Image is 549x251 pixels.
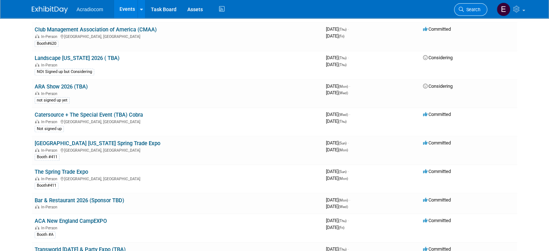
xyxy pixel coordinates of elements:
[339,120,347,124] span: (Thu)
[35,147,320,153] div: [GEOGRAPHIC_DATA], [GEOGRAPHIC_DATA]
[35,218,107,224] a: ACA New England CampEXPO
[326,83,350,89] span: [DATE]
[35,112,143,118] a: Catersource + The Special Event (TBA) Cobra
[339,113,348,117] span: (Wed)
[339,219,347,223] span: (Thu)
[35,83,88,90] a: ARA Show 2026 (TBA)
[35,205,39,208] img: In-Person Event
[339,91,348,95] span: (Wed)
[41,63,60,68] span: In-Person
[326,62,347,67] span: [DATE]
[423,55,453,60] span: Considering
[423,169,451,174] span: Committed
[35,97,70,104] div: not signed up yet
[326,204,348,209] span: [DATE]
[32,6,68,13] img: ExhibitDay
[35,63,39,66] img: In-Person Event
[339,34,344,38] span: (Fri)
[35,182,58,189] div: Booth#411
[35,126,64,132] div: Not signed up
[35,177,39,180] img: In-Person Event
[349,83,350,89] span: -
[339,27,347,31] span: (Thu)
[326,218,349,223] span: [DATE]
[454,3,487,16] a: Search
[35,169,88,175] a: The Spring Trade Expo
[35,231,56,238] div: Booth #A
[41,205,60,209] span: In-Person
[326,225,344,230] span: [DATE]
[326,118,347,124] span: [DATE]
[423,140,451,146] span: Committed
[41,120,60,124] span: In-Person
[339,198,348,202] span: (Mon)
[41,34,60,39] span: In-Person
[423,26,451,32] span: Committed
[349,112,350,117] span: -
[339,56,347,60] span: (Thu)
[35,148,39,152] img: In-Person Event
[339,63,347,67] span: (Thu)
[348,218,349,223] span: -
[326,112,350,117] span: [DATE]
[35,55,119,61] a: Landscape [US_STATE] 2026 ( TBA)
[326,140,349,146] span: [DATE]
[35,26,157,33] a: Club Management Association of America (CMAA)
[497,3,510,16] img: Elizabeth Martinez
[339,141,347,145] span: (Sun)
[464,7,480,12] span: Search
[326,26,349,32] span: [DATE]
[349,197,350,203] span: -
[35,176,320,181] div: [GEOGRAPHIC_DATA], [GEOGRAPHIC_DATA]
[326,55,349,60] span: [DATE]
[348,26,349,32] span: -
[339,177,348,181] span: (Mon)
[326,176,348,181] span: [DATE]
[339,148,348,152] span: (Mon)
[41,148,60,153] span: In-Person
[35,226,39,229] img: In-Person Event
[339,170,347,174] span: (Sun)
[35,40,58,47] div: Booth#620
[326,169,349,174] span: [DATE]
[35,118,320,124] div: [GEOGRAPHIC_DATA], [GEOGRAPHIC_DATA]
[35,140,160,147] a: [GEOGRAPHIC_DATA] [US_STATE] Spring Trade Expo
[339,226,344,230] span: (Fri)
[326,90,348,95] span: [DATE]
[423,218,451,223] span: Committed
[339,85,348,88] span: (Mon)
[326,147,348,152] span: [DATE]
[35,120,39,123] img: In-Person Event
[423,83,453,89] span: Considering
[35,34,39,38] img: In-Person Event
[326,197,350,203] span: [DATE]
[35,91,39,95] img: In-Person Event
[35,69,94,75] div: NOt Signed up but Considering
[35,197,124,204] a: Bar & Restaurant 2026 (Sponsor TBD)
[348,169,349,174] span: -
[423,197,451,203] span: Committed
[41,177,60,181] span: In-Person
[41,91,60,96] span: In-Person
[35,154,60,160] div: Booth #411
[35,33,320,39] div: [GEOGRAPHIC_DATA], [GEOGRAPHIC_DATA]
[339,205,348,209] span: (Wed)
[348,55,349,60] span: -
[41,226,60,230] span: In-Person
[423,112,451,117] span: Committed
[77,7,103,12] span: Acradiocom
[326,33,344,39] span: [DATE]
[348,140,349,146] span: -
